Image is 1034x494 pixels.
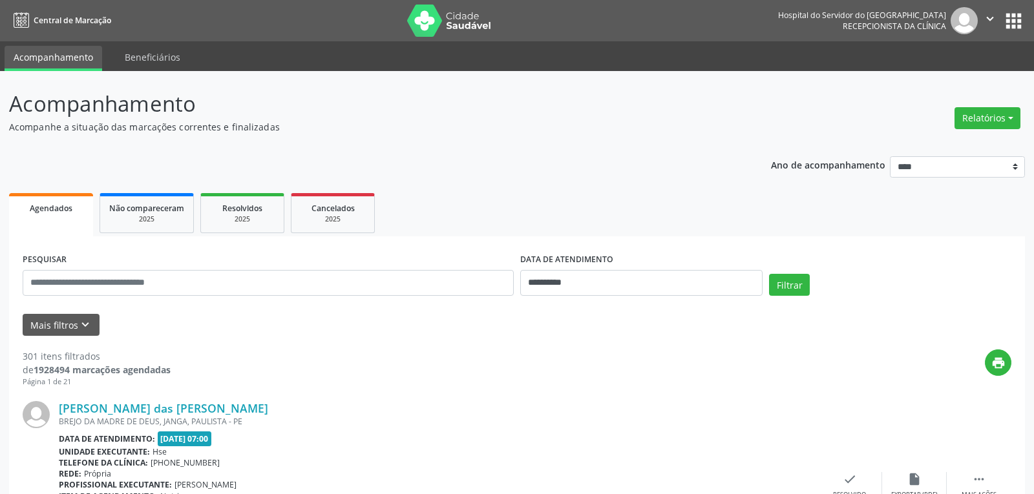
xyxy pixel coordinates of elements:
i:  [983,12,997,26]
button: Filtrar [769,274,810,296]
b: Telefone da clínica: [59,457,148,468]
p: Acompanhamento [9,88,720,120]
b: Profissional executante: [59,479,172,490]
b: Unidade executante: [59,446,150,457]
span: Própria [84,468,111,479]
a: Acompanhamento [5,46,102,71]
button: print [985,349,1011,376]
div: Hospital do Servidor do [GEOGRAPHIC_DATA] [778,10,946,21]
a: Central de Marcação [9,10,111,31]
a: Beneficiários [116,46,189,68]
div: BREJO DA MADRE DE DEUS, JANGA, PAULISTA - PE [59,416,818,427]
button: Relatórios [955,107,1020,129]
img: img [951,7,978,34]
span: Central de Marcação [34,15,111,26]
span: [DATE] 07:00 [158,431,212,446]
label: DATA DE ATENDIMENTO [520,250,613,270]
a: [PERSON_NAME] das [PERSON_NAME] [59,401,268,415]
span: [PERSON_NAME] [174,479,237,490]
p: Acompanhe a situação das marcações correntes e finalizadas [9,120,720,134]
button: Mais filtroskeyboard_arrow_down [23,314,100,336]
div: de [23,363,171,376]
span: Resolvidos [222,203,262,214]
button: apps [1002,10,1025,32]
button:  [978,7,1002,34]
i: insert_drive_file [907,472,922,486]
strong: 1928494 marcações agendadas [34,364,171,376]
label: PESQUISAR [23,250,67,270]
b: Data de atendimento: [59,433,155,444]
div: 2025 [301,214,365,224]
i:  [972,472,986,486]
p: Ano de acompanhamento [771,156,885,172]
i: print [991,356,1006,370]
i: check [843,472,857,486]
span: Recepcionista da clínica [843,21,946,32]
span: [PHONE_NUMBER] [151,457,220,468]
span: Agendados [30,203,72,214]
span: Hse [153,446,167,457]
div: 2025 [109,214,184,224]
b: Rede: [59,468,81,479]
div: 301 itens filtrados [23,349,171,363]
span: Não compareceram [109,203,184,214]
i: keyboard_arrow_down [78,318,92,332]
div: Página 1 de 21 [23,376,171,387]
div: 2025 [210,214,275,224]
span: Cancelados [311,203,355,214]
img: img [23,401,50,428]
